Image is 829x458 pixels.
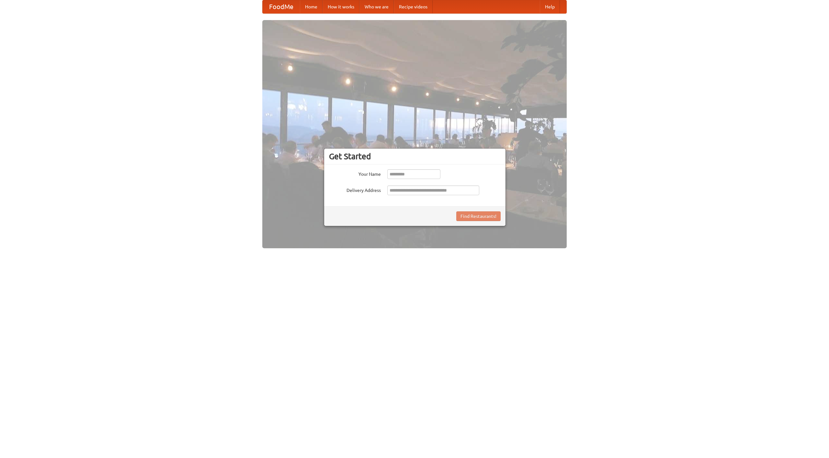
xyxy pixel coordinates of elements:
a: Help [540,0,560,13]
a: Who we are [359,0,394,13]
a: Home [300,0,323,13]
h3: Get Started [329,151,501,161]
a: Recipe videos [394,0,433,13]
label: Delivery Address [329,185,381,194]
a: FoodMe [263,0,300,13]
a: How it works [323,0,359,13]
label: Your Name [329,169,381,177]
button: Find Restaurants! [456,211,501,221]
